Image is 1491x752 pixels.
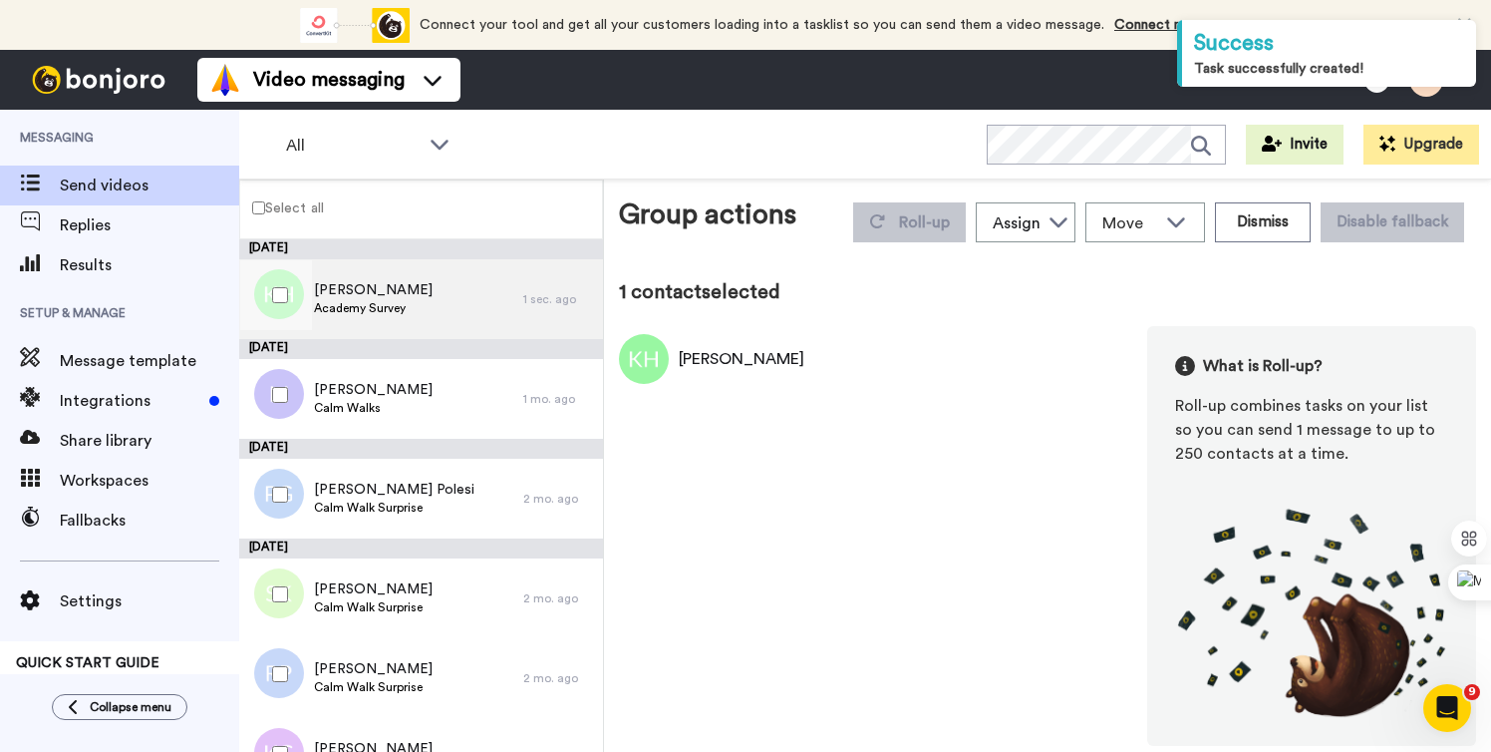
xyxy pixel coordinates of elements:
span: Send videos [60,174,239,197]
span: 9 [1464,684,1480,700]
img: vm-color.svg [209,64,241,96]
div: [DATE] [239,439,603,459]
iframe: Intercom live chat [1423,684,1471,732]
button: Disable fallback [1321,202,1464,242]
button: Roll-up [853,202,966,242]
span: QUICK START GUIDE [16,656,159,670]
div: 2 mo. ago [523,590,593,606]
span: Calm Walk Surprise [314,599,433,615]
span: Fallbacks [60,509,239,533]
span: [PERSON_NAME] [314,280,433,300]
span: Collapse menu [90,699,171,715]
div: Assign [993,211,1041,235]
span: Calm Walk Surprise [314,679,433,695]
div: [PERSON_NAME] [679,347,804,371]
span: Replies [60,213,239,237]
button: Invite [1246,125,1343,165]
span: Settings [60,589,239,613]
span: [PERSON_NAME] [314,380,433,400]
div: 2 mo. ago [523,670,593,686]
span: Share library [60,429,239,453]
input: Select all [252,201,265,214]
div: 2 mo. ago [523,491,593,507]
span: [PERSON_NAME] [314,579,433,599]
div: 1 mo. ago [523,391,593,407]
div: Task successfully created! [1194,59,1464,79]
span: Academy Survey [314,300,433,316]
span: Move [1102,211,1156,235]
div: [DATE] [239,339,603,359]
div: animation [300,8,410,43]
button: Upgrade [1363,125,1479,165]
span: Roll-up [899,214,950,230]
span: What is Roll-up? [1203,354,1323,378]
div: [DATE] [239,539,603,559]
label: Select all [240,195,324,219]
span: [PERSON_NAME] Polesi [314,480,474,500]
div: Roll-up combines tasks on your list so you can send 1 message to up to 250 contacts at a time. [1175,394,1448,466]
div: 1 sec. ago [523,291,593,307]
div: Success [1194,28,1464,59]
span: Calm Walk Surprise [314,500,474,516]
div: [DATE] [239,239,603,259]
span: Connect your tool and get all your customers loading into a tasklist so you can send them a video... [420,18,1104,32]
span: Message template [60,349,239,373]
button: Dismiss [1215,202,1311,242]
div: 1 contact selected [619,278,1476,306]
span: Calm Walks [314,400,433,416]
div: Group actions [619,194,796,242]
span: All [286,134,420,158]
img: joro-roll.png [1175,508,1448,718]
span: [PERSON_NAME] [314,659,433,679]
span: Video messaging [253,66,405,94]
a: Connect now [1114,18,1201,32]
img: Image of Kayla Hoium [619,334,669,384]
span: Workspaces [60,469,239,493]
img: bj-logo-header-white.svg [24,66,173,94]
button: Collapse menu [52,694,187,720]
span: Results [60,253,239,277]
span: Integrations [60,389,201,413]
